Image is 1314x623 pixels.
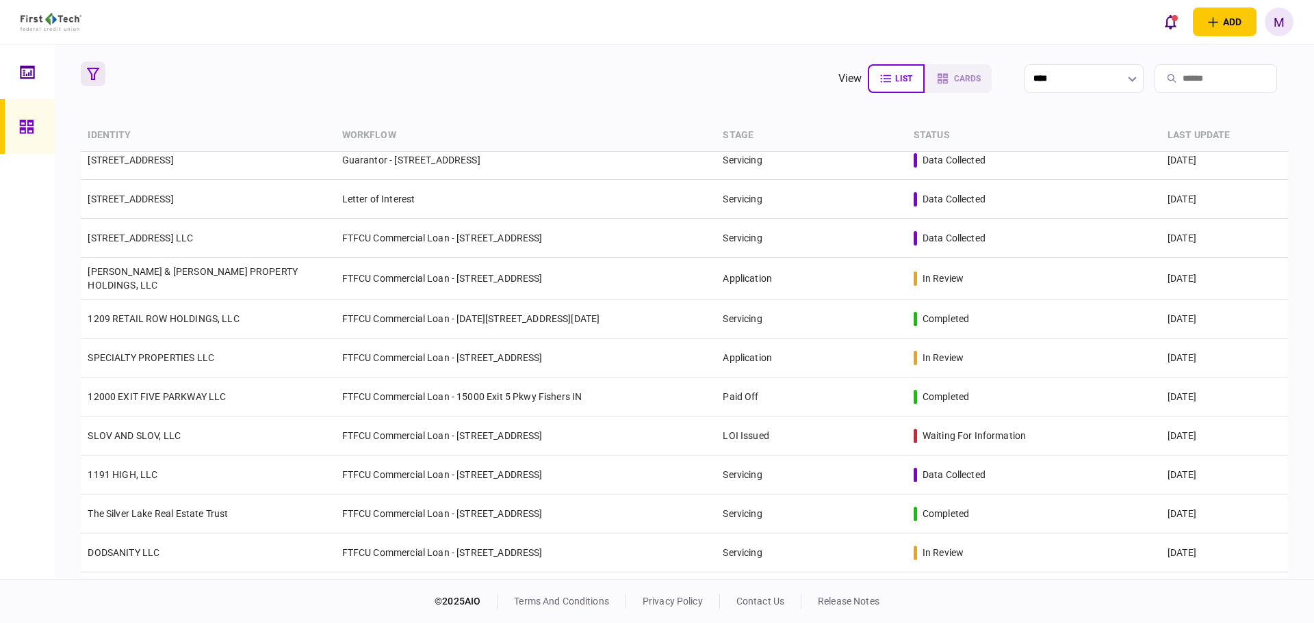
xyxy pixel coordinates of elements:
[88,155,173,165] a: [STREET_ADDRESS]
[335,300,717,339] td: FTFCU Commercial Loan - [DATE][STREET_ADDRESS][DATE]
[1161,141,1288,180] td: [DATE]
[1161,533,1288,572] td: [DATE]
[923,429,1026,442] div: waiting for information
[716,572,906,611] td: Application
[716,455,906,494] td: Servicing
[88,266,298,291] a: [PERSON_NAME] & [PERSON_NAME] PROPERTY HOLDINGS, LLC
[923,390,969,403] div: completed
[435,594,498,609] div: © 2025 AIO
[335,180,717,219] td: Letter of Interest
[88,430,181,441] a: SLOV AND SLOV, LLC
[335,494,717,533] td: FTFCU Commercial Loan - [STREET_ADDRESS]
[716,339,906,377] td: Application
[716,141,906,180] td: Servicing
[923,231,985,245] div: data collected
[838,70,862,87] div: view
[88,469,157,480] a: 1191 HIGH, LLC
[716,494,906,533] td: Servicing
[335,339,717,377] td: FTFCU Commercial Loan - [STREET_ADDRESS]
[923,312,969,326] div: completed
[1161,339,1288,377] td: [DATE]
[21,13,81,31] img: client company logo
[954,74,981,83] span: cards
[925,64,992,93] button: cards
[335,120,717,152] th: workflow
[1161,494,1288,533] td: [DATE]
[923,507,969,520] div: completed
[1161,258,1288,300] td: [DATE]
[736,596,784,607] a: contact us
[81,120,335,152] th: identity
[1161,572,1288,611] td: [DATE]
[716,416,906,455] td: LOI Issued
[1161,120,1288,152] th: last update
[335,572,717,611] td: FTFCU Commercial Loan - [STREET_ADDRESS][PERSON_NAME]
[335,533,717,572] td: FTFCU Commercial Loan - [STREET_ADDRESS]
[868,64,925,93] button: list
[88,391,226,402] a: 12000 EXIT FIVE PARKWAY LLC
[335,455,717,494] td: FTFCU Commercial Loan - [STREET_ADDRESS]
[923,351,964,364] div: in review
[1193,8,1257,36] button: open adding identity options
[88,313,239,324] a: 1209 RETAIL ROW HOLDINGS, LLC
[716,533,906,572] td: Servicing
[818,596,879,607] a: release notes
[716,300,906,339] td: Servicing
[923,546,964,559] div: in review
[716,120,906,152] th: stage
[923,468,985,481] div: data collected
[88,194,173,204] a: [STREET_ADDRESS]
[923,153,985,167] div: data collected
[335,416,717,455] td: FTFCU Commercial Loan - [STREET_ADDRESS]
[716,258,906,300] td: Application
[514,596,609,607] a: terms and conditions
[335,377,717,416] td: FTFCU Commercial Loan - 15000 Exit 5 Pkwy Fishers IN
[1161,219,1288,258] td: [DATE]
[1156,8,1185,36] button: open notifications list
[1161,455,1288,494] td: [DATE]
[335,258,717,300] td: FTFCU Commercial Loan - [STREET_ADDRESS]
[643,596,703,607] a: privacy policy
[88,547,159,558] a: DODSANITY LLC
[1265,8,1293,36] button: M
[895,74,912,83] span: list
[88,233,193,243] a: [STREET_ADDRESS] LLC
[1161,180,1288,219] td: [DATE]
[923,271,964,285] div: in review
[88,352,214,363] a: SPECIALTY PROPERTIES LLC
[716,219,906,258] td: Servicing
[907,120,1161,152] th: status
[88,508,228,519] a: The Silver Lake Real Estate Trust
[716,377,906,416] td: Paid Off
[716,180,906,219] td: Servicing
[1161,300,1288,339] td: [DATE]
[335,141,717,180] td: Guarantor - [STREET_ADDRESS]
[1161,377,1288,416] td: [DATE]
[923,192,985,206] div: data collected
[1161,416,1288,455] td: [DATE]
[335,219,717,258] td: FTFCU Commercial Loan - [STREET_ADDRESS]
